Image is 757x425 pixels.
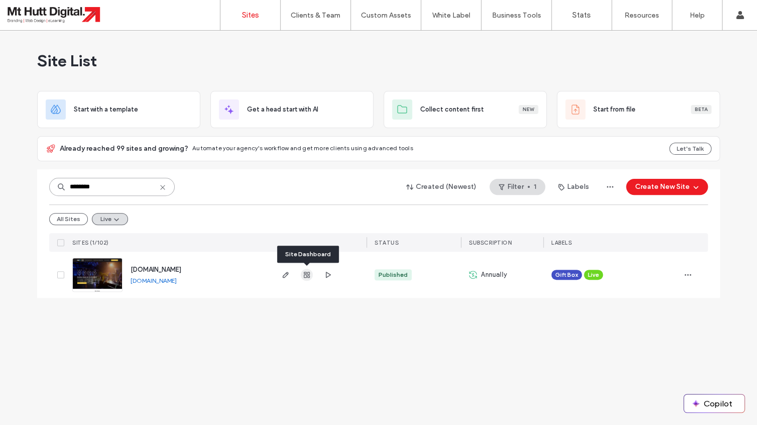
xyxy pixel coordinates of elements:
button: Create New Site [626,179,708,195]
div: Published [378,270,408,279]
span: Live [588,270,599,279]
button: Let's Talk [669,143,711,155]
a: [DOMAIN_NAME] [131,277,177,284]
button: Labels [549,179,598,195]
span: Start with a template [74,104,138,115]
label: Help [690,11,705,20]
button: Live [92,213,128,225]
span: Start from file [593,104,636,115]
span: LABELS [551,239,572,246]
label: Sites [242,11,259,20]
div: Get a head start with AI [210,91,373,128]
label: Business Tools [492,11,541,20]
div: Collect content firstNew [384,91,547,128]
label: Custom Assets [361,11,411,20]
button: All Sites [49,213,88,225]
label: Clients & Team [291,11,340,20]
div: Start with a template [37,91,200,128]
span: Already reached 99 sites and growing? [60,144,188,154]
div: New [519,105,538,114]
div: Start from fileBeta [557,91,720,128]
span: SITES (1/102) [72,239,109,246]
span: Annually [481,270,507,280]
a: [DOMAIN_NAME] [131,266,181,273]
span: Collect content first [420,104,484,115]
button: Filter1 [489,179,545,195]
label: Resources [624,11,659,20]
span: Automate your agency's workflow and get more clients using advanced tools [192,144,413,152]
button: Created (Newest) [398,179,485,195]
button: Copilot [684,394,744,412]
span: Gift Box [555,270,578,279]
label: Stats [572,11,591,20]
span: Help [23,7,44,16]
label: White Label [432,11,470,20]
span: STATUS [374,239,399,246]
div: Beta [691,105,711,114]
span: Site List [37,51,97,71]
span: Get a head start with AI [247,104,318,115]
div: Site Dashboard [277,246,339,263]
span: Subscription [469,239,512,246]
